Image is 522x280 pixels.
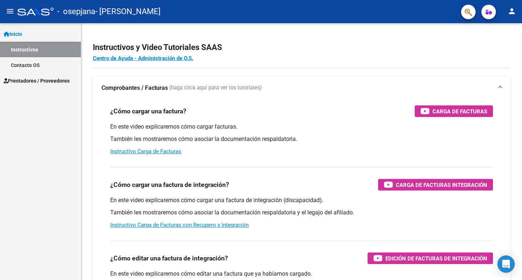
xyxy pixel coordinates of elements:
[110,270,493,278] p: En este video explicaremos cómo editar una factura que ya habíamos cargado.
[4,77,70,85] span: Prestadores / Proveedores
[497,255,515,273] div: Open Intercom Messenger
[507,7,516,16] mat-icon: person
[169,84,262,92] span: (haga click aquí para ver los tutoriales)
[110,106,186,116] h3: ¿Cómo cargar una factura?
[57,4,95,20] span: - osepjana
[110,253,228,263] h3: ¿Cómo editar una factura de integración?
[110,222,249,228] a: Instructivo Carga de Facturas con Recupero x Integración
[396,180,487,189] span: Carga de Facturas Integración
[415,105,493,117] button: Carga de Facturas
[4,30,22,38] span: Inicio
[101,84,168,92] strong: Comprobantes / Facturas
[110,123,493,131] p: En este video explicaremos cómo cargar facturas.
[93,41,510,54] h2: Instructivos y Video Tutoriales SAAS
[110,148,181,155] a: Instructivo Carga de Facturas
[385,254,487,263] span: Edición de Facturas de integración
[95,4,161,20] span: - [PERSON_NAME]
[368,252,493,264] button: Edición de Facturas de integración
[93,76,510,100] mat-expansion-panel-header: Comprobantes / Facturas (haga click aquí para ver los tutoriales)
[6,7,14,16] mat-icon: menu
[432,107,487,116] span: Carga de Facturas
[110,209,493,217] p: También les mostraremos cómo asociar la documentación respaldatoria y el legajo del afiliado.
[378,179,493,191] button: Carga de Facturas Integración
[110,180,229,190] h3: ¿Cómo cargar una factura de integración?
[93,55,193,62] a: Centro de Ayuda - Administración de O.S.
[110,196,493,204] p: En este video explicaremos cómo cargar una factura de integración (discapacidad).
[110,135,493,143] p: También les mostraremos cómo asociar la documentación respaldatoria.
